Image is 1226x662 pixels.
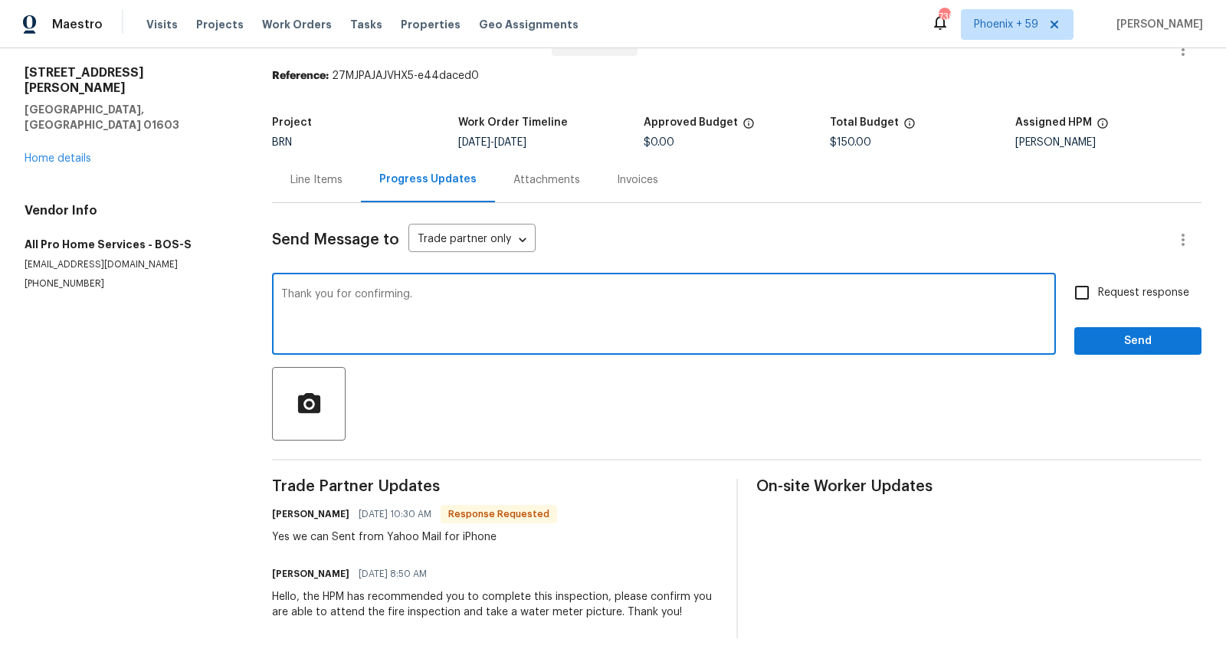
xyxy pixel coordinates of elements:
div: Yes we can Sent from Yahoo Mail for iPhone [272,529,557,545]
span: Work Orders [262,17,332,32]
h4: Vendor Info [25,203,235,218]
h5: Approved Budget [644,117,738,128]
span: Trade Partner Updates [272,479,717,494]
span: Send Message to [272,232,399,247]
div: Attachments [513,172,580,188]
span: Response Requested [442,506,556,522]
h5: [GEOGRAPHIC_DATA], [GEOGRAPHIC_DATA] 01603 [25,102,235,133]
span: [DATE] [494,137,526,148]
span: [DATE] 8:50 AM [359,566,427,582]
span: Send [1087,332,1189,351]
span: The hpm assigned to this work order. [1097,117,1109,137]
div: [PERSON_NAME] [1015,137,1201,148]
span: Geo Assignments [479,17,579,32]
span: Projects [196,17,244,32]
div: Invoices [617,172,658,188]
h5: Assigned HPM [1015,117,1092,128]
span: $150.00 [830,137,871,148]
h2: [STREET_ADDRESS][PERSON_NAME] [25,65,235,96]
span: Properties [401,17,461,32]
h6: [PERSON_NAME] [272,506,349,522]
h5: Project [272,117,312,128]
span: Maestro [52,17,103,32]
h5: Total Budget [830,117,899,128]
div: 27MJPAJAJVHX5-e44daced0 [272,68,1201,84]
textarea: Thank you for confirming. [281,289,1047,342]
p: [PHONE_NUMBER] [25,277,235,290]
div: 739 [939,9,949,25]
span: All Pro Home Services - BOS-S [272,31,539,50]
span: [DATE] 10:30 AM [359,506,431,522]
a: Home details [25,153,91,164]
span: [DATE] [458,137,490,148]
span: Tasks [350,19,382,30]
span: On-site Worker Updates [756,479,1201,494]
div: Progress Updates [379,172,477,187]
h6: [PERSON_NAME] [272,566,349,582]
div: Trade partner only [408,228,536,253]
h5: All Pro Home Services - BOS-S [25,237,235,252]
span: BRN [272,137,292,148]
b: Reference: [272,70,329,81]
div: Line Items [290,172,343,188]
span: $0.00 [644,137,674,148]
span: Visits [146,17,178,32]
button: Send [1074,327,1201,356]
span: The total cost of line items that have been proposed by Opendoor. This sum includes line items th... [903,117,916,137]
div: Hello, the HPM has recommended you to complete this inspection, please confirm you are able to at... [272,589,717,620]
span: [PERSON_NAME] [1110,17,1203,32]
span: - [458,137,526,148]
span: Request response [1098,285,1189,301]
span: Phoenix + 59 [974,17,1038,32]
h5: Work Order Timeline [458,117,568,128]
p: [EMAIL_ADDRESS][DOMAIN_NAME] [25,258,235,271]
span: The total cost of line items that have been approved by both Opendoor and the Trade Partner. This... [742,117,755,137]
